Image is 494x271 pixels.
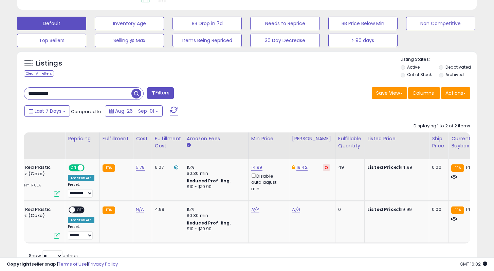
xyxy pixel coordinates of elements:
div: [PERSON_NAME] [292,135,332,142]
div: Preset: [68,224,94,240]
div: Clear All Filters [24,70,54,77]
span: 14.99 [466,164,477,170]
button: Non Competitive [406,17,475,30]
div: seller snap | | [7,261,118,268]
button: Needs to Reprice [250,17,319,30]
button: Aug-26 - Sep-01 [105,105,163,117]
div: Fulfillment Cost [155,135,181,149]
span: ON [69,165,78,171]
span: Last 7 Days [35,108,61,114]
span: 2025-09-9 16:02 GMT [460,261,487,267]
div: $0.30 min [187,170,243,177]
div: $19.99 [367,206,424,213]
div: Current Buybox Price [451,135,486,149]
div: Displaying 1 to 2 of 2 items [414,123,470,129]
button: Default [17,17,86,30]
button: BB Drop in 7d [172,17,242,30]
label: Active [407,64,420,70]
button: 30 Day Decrease [250,34,319,47]
div: 6.07 [155,164,179,170]
small: FBA [103,164,115,172]
div: Amazon AI * [68,175,94,181]
button: Inventory Age [95,17,164,30]
a: N/A [292,206,300,213]
div: Listed Price [367,135,426,142]
b: Reduced Prof. Rng. [187,178,231,184]
h5: Listings [36,59,62,68]
button: Save View [372,87,407,99]
div: $14.99 [367,164,424,170]
button: > 90 days [328,34,398,47]
div: Min Price [251,135,286,142]
label: Out of Stock [407,72,432,77]
label: Archived [445,72,464,77]
span: Columns [413,90,434,96]
div: Ship Price [432,135,445,149]
div: $10 - $10.90 [187,226,243,232]
div: 4.99 [155,206,179,213]
span: 14.99 [466,206,477,213]
b: Listed Price: [367,206,398,213]
div: $10 - $10.90 [187,184,243,190]
p: Listing States: [401,56,477,63]
small: FBA [103,206,115,214]
button: Last 7 Days [24,105,70,117]
small: Amazon Fees. [187,142,191,148]
div: 0.00 [432,164,443,170]
a: 19.42 [296,164,308,171]
a: N/A [251,206,259,213]
small: FBA [451,206,464,214]
div: 15% [187,206,243,213]
b: Listed Price: [367,164,398,170]
button: Filters [147,87,173,99]
a: Privacy Policy [88,261,118,267]
div: Amazon Fees [187,135,245,142]
button: Columns [408,87,440,99]
span: Compared to: [71,108,102,115]
a: 14.99 [251,164,262,171]
a: N/A [136,206,144,213]
button: BB Price Below Min [328,17,398,30]
div: Preset: [68,182,94,198]
div: Repricing [68,135,97,142]
b: Reduced Prof. Rng. [187,220,231,226]
span: Show: entries [29,252,78,259]
div: 0.00 [432,206,443,213]
div: $0.30 min [187,213,243,219]
button: Actions [441,87,470,99]
a: Terms of Use [58,261,87,267]
div: Disable auto adjust min [251,172,284,192]
div: Fulfillment [103,135,130,142]
div: 49 [338,164,359,170]
div: Cost [136,135,149,142]
button: Items Being Repriced [172,34,242,47]
small: FBA [451,164,464,172]
span: OFF [75,207,86,213]
a: 5.78 [136,164,145,171]
button: Top Sellers [17,34,86,47]
div: Amazon AI * [68,217,94,223]
label: Deactivated [445,64,471,70]
div: 15% [187,164,243,170]
span: Aug-26 - Sep-01 [115,108,154,114]
div: 0 [338,206,359,213]
strong: Copyright [7,261,32,267]
button: Selling @ Max [95,34,164,47]
span: OFF [84,165,94,171]
div: Fulfillable Quantity [338,135,362,149]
